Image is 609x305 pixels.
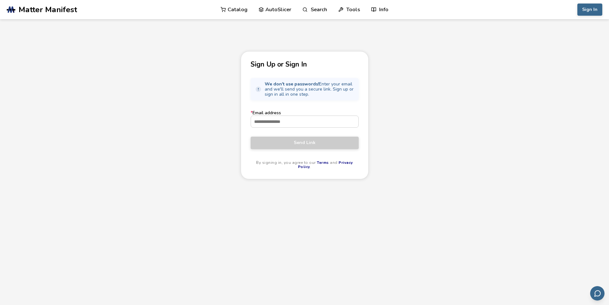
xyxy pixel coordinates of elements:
p: By signing in, you agree to our and . [251,161,359,170]
span: Enter your email and we'll send you a secure link. Sign up or sign in all in one step. [265,82,354,97]
span: Send Link [255,140,354,145]
button: Send feedback via email [590,286,605,301]
a: Privacy Policy [298,160,353,170]
strong: We don't use passwords! [265,81,319,87]
button: Sign In [577,4,602,16]
input: *Email address [251,116,358,127]
button: Send Link [251,137,359,149]
span: Matter Manifest [19,5,77,14]
label: Email address [251,110,359,128]
a: Terms [317,160,329,165]
p: Sign Up or Sign In [251,61,359,68]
